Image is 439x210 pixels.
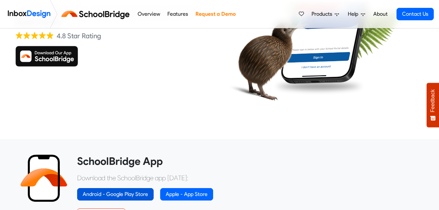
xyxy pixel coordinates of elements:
[312,10,335,18] span: Products
[15,46,78,67] img: Download SchoolBridge App
[348,10,361,18] span: Help
[20,155,67,202] img: 2022_01_13_icon_sb_app.svg
[271,76,366,96] img: shadow.png
[136,8,162,21] a: Overview
[57,31,101,41] div: 4.8 Star Rating
[430,89,436,112] span: Feedback
[309,8,342,21] a: Products
[60,6,134,22] img: schoolbridge logo
[166,8,190,21] a: Features
[194,8,237,21] a: Request a Demo
[427,83,439,127] button: Feedback - Show survey
[345,8,368,21] a: Help
[160,188,213,201] a: Apple - App Store
[224,6,311,109] img: kiwi_bird.png
[397,8,434,20] a: Contact Us
[77,155,419,168] heading: SchoolBridge App
[77,188,154,201] a: Android - Google Play Store
[371,8,389,21] a: About
[77,173,419,183] p: Download the SchoolBridge app [DATE]:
